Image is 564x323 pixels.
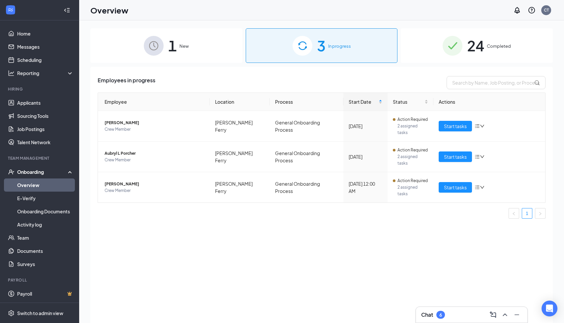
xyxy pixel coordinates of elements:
[538,212,542,216] span: right
[512,310,522,320] button: Minimize
[467,34,484,57] span: 24
[17,231,74,244] a: Team
[397,153,428,167] span: 2 assigned tasks
[17,287,74,300] a: PayrollCrown
[528,6,536,14] svg: QuestionInfo
[17,192,74,205] a: E-Verify
[512,212,516,216] span: left
[17,218,74,231] a: Activity log
[397,147,428,153] span: Action Required
[397,123,428,136] span: 2 assigned tasks
[105,181,204,187] span: [PERSON_NAME]
[439,151,472,162] button: Start tasks
[168,34,177,57] span: 1
[17,70,74,76] div: Reporting
[105,120,204,126] span: [PERSON_NAME]
[270,93,343,111] th: Process
[349,180,382,195] div: [DATE] 12:00 AM
[98,76,155,89] span: Employees in progress
[421,311,433,318] h3: Chat
[328,43,351,49] span: In progress
[500,310,510,320] button: ChevronUp
[513,311,521,319] svg: Minimize
[8,169,15,175] svg: UserCheck
[17,109,74,122] a: Sourcing Tools
[270,172,343,202] td: General Onboarding Process
[317,34,326,57] span: 3
[270,142,343,172] td: General Onboarding Process
[210,93,270,111] th: Location
[349,153,382,160] div: [DATE]
[444,184,467,191] span: Start tasks
[210,111,270,142] td: [PERSON_NAME] Ferry
[17,53,74,67] a: Scheduling
[8,86,72,92] div: Hiring
[544,7,549,13] div: CT
[8,70,15,76] svg: Analysis
[349,122,382,130] div: [DATE]
[17,169,68,175] div: Onboarding
[349,98,377,105] span: Start Date
[480,154,485,159] span: down
[17,178,74,192] a: Overview
[105,150,204,157] span: Aubryl L Porcher
[509,208,519,219] button: left
[501,311,509,319] svg: ChevronUp
[522,208,532,218] a: 1
[17,310,63,316] div: Switch to admin view
[475,185,480,190] span: bars
[513,6,521,14] svg: Notifications
[90,5,128,16] h1: Overview
[105,157,204,163] span: Crew Member
[105,187,204,194] span: Crew Member
[397,116,428,123] span: Action Required
[447,76,546,89] input: Search by Name, Job Posting, or Process
[480,185,485,190] span: down
[17,205,74,218] a: Onboarding Documents
[17,257,74,271] a: Surveys
[17,244,74,257] a: Documents
[475,154,480,159] span: bars
[439,121,472,131] button: Start tasks
[480,124,485,128] span: down
[393,98,423,105] span: Status
[535,208,546,219] button: right
[488,310,498,320] button: ComposeMessage
[444,153,467,160] span: Start tasks
[397,177,428,184] span: Action Required
[475,123,480,129] span: bars
[17,40,74,53] a: Messages
[509,208,519,219] li: Previous Page
[542,301,557,316] div: Open Intercom Messenger
[444,122,467,130] span: Start tasks
[439,312,442,318] div: 6
[8,310,15,316] svg: Settings
[105,126,204,133] span: Crew Member
[433,93,545,111] th: Actions
[439,182,472,193] button: Start tasks
[388,93,433,111] th: Status
[17,96,74,109] a: Applicants
[17,27,74,40] a: Home
[210,142,270,172] td: [PERSON_NAME] Ferry
[17,136,74,149] a: Talent Network
[8,277,72,283] div: Payroll
[8,155,72,161] div: Team Management
[98,93,210,111] th: Employee
[487,43,511,49] span: Completed
[270,111,343,142] td: General Onboarding Process
[535,208,546,219] li: Next Page
[210,172,270,202] td: [PERSON_NAME] Ferry
[179,43,189,49] span: New
[7,7,14,13] svg: WorkstreamLogo
[522,208,532,219] li: 1
[64,7,70,13] svg: Collapse
[17,122,74,136] a: Job Postings
[397,184,428,197] span: 2 assigned tasks
[489,311,497,319] svg: ComposeMessage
